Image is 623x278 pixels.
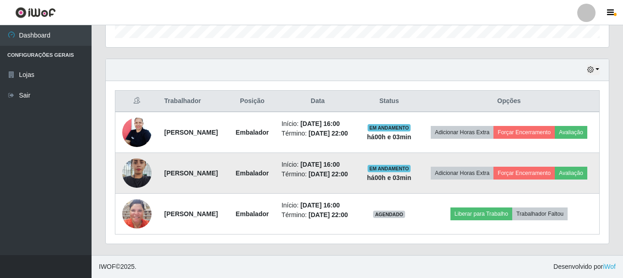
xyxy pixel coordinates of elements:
[236,169,269,177] strong: Embalador
[419,91,600,112] th: Opções
[493,167,555,180] button: Forçar Encerramento
[359,91,419,112] th: Status
[122,113,152,152] img: 1705883176470.jpeg
[555,126,587,139] button: Avaliação
[99,262,136,272] span: © 2025 .
[368,165,411,172] span: EM ANDAMENTO
[512,207,568,220] button: Trabalhador Faltou
[282,129,354,138] li: Término:
[309,170,348,178] time: [DATE] 22:00
[276,91,359,112] th: Data
[450,207,512,220] button: Liberar para Trabalho
[368,124,411,131] span: EM ANDAMENTO
[236,210,269,218] strong: Embalador
[236,129,269,136] strong: Embalador
[159,91,228,112] th: Trabalhador
[309,130,348,137] time: [DATE] 22:00
[122,153,152,192] img: 1736419547784.jpeg
[282,160,354,169] li: Início:
[122,199,152,229] img: 1732392011322.jpeg
[373,211,405,218] span: AGENDADO
[309,211,348,218] time: [DATE] 22:00
[431,126,493,139] button: Adicionar Horas Extra
[99,263,116,270] span: IWOF
[300,161,340,168] time: [DATE] 16:00
[164,210,218,218] strong: [PERSON_NAME]
[164,129,218,136] strong: [PERSON_NAME]
[228,91,276,112] th: Posição
[367,174,412,181] strong: há 00 h e 03 min
[282,210,354,220] li: Término:
[603,263,616,270] a: iWof
[431,167,493,180] button: Adicionar Horas Extra
[553,262,616,272] span: Desenvolvido por
[282,169,354,179] li: Término:
[367,133,412,141] strong: há 00 h e 03 min
[493,126,555,139] button: Forçar Encerramento
[300,120,340,127] time: [DATE] 16:00
[15,7,56,18] img: CoreUI Logo
[555,167,587,180] button: Avaliação
[282,201,354,210] li: Início:
[164,169,218,177] strong: [PERSON_NAME]
[282,119,354,129] li: Início:
[300,202,340,209] time: [DATE] 16:00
